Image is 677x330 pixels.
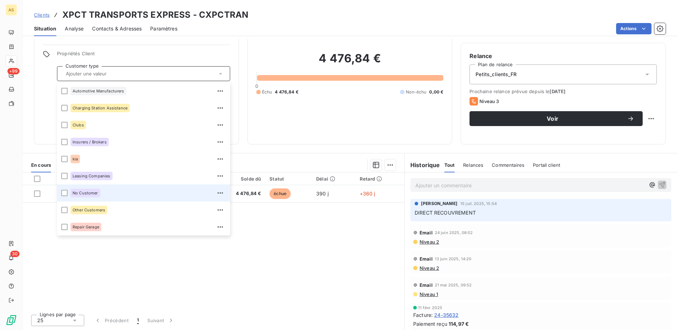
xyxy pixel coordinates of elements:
span: 24 juin 2025, 08:52 [435,231,473,235]
span: Relances [463,162,483,168]
span: 24-35632 [434,311,459,319]
span: Portail client [533,162,560,168]
span: Propriétés Client [57,51,230,61]
span: Niveau 2 [419,239,439,245]
iframe: Intercom live chat [653,306,670,323]
span: [PERSON_NAME] [421,200,457,207]
span: Paiement reçu [413,320,447,328]
span: échue [269,188,291,199]
span: 21 mai 2025, 09:52 [435,283,472,287]
span: Niveau 2 [419,265,439,271]
span: 114,97 € [449,320,469,328]
h6: Relance [470,52,657,60]
span: Clients [34,12,50,18]
div: Solde dû [216,176,261,182]
span: Email [420,230,433,235]
h6: Historique [405,161,440,169]
span: En cours [31,162,51,168]
span: Repair Garage [73,225,99,229]
span: Contacts & Adresses [92,25,142,32]
h3: XPCT TRANSPORTS EXPRESS - CXPCTRAN [62,8,248,21]
img: Logo LeanPay [6,314,17,326]
span: [DATE] [550,89,565,94]
button: Précédent [90,313,133,328]
span: 390 j [316,190,329,197]
div: AS [6,4,17,16]
span: Échu [262,89,272,95]
h2: 4 476,84 € [256,51,444,73]
span: Other Customers [73,208,105,212]
span: 13 juin 2025, 14:20 [435,257,472,261]
span: Prochaine relance prévue depuis le [470,89,657,94]
span: +360 j [360,190,375,197]
span: No Customer [73,191,98,195]
span: kia [73,157,78,161]
span: Paramètres [150,25,177,32]
button: Actions [616,23,652,34]
input: Ajouter une valeur [63,70,217,77]
span: Automotive Manufacturers [73,89,124,93]
span: Niveau 1 [419,291,438,297]
span: Clubs [73,123,84,127]
span: Non-échu [406,89,426,95]
span: 4 476,84 € [216,190,261,197]
span: 0,00 € [429,89,443,95]
span: Tout [444,162,455,168]
span: 11 févr. 2025 [418,306,442,310]
span: Email [420,256,433,262]
a: Clients [34,11,50,18]
span: Commentaires [492,162,524,168]
button: 1 [133,313,143,328]
span: 4 476,84 € [275,89,298,95]
button: Suivant [143,313,179,328]
span: 30 [10,251,19,257]
span: Charging Station Assistance [73,106,127,110]
span: +99 [7,68,19,74]
span: 15 juil. 2025, 15:54 [460,201,497,206]
span: Facture : [413,311,433,319]
div: Délai [316,176,351,182]
span: Voir [478,116,627,121]
button: Voir [470,111,643,126]
span: Email [420,282,433,288]
span: DIRECT RECOUVREMENT [415,210,476,216]
span: Analyse [65,25,84,32]
span: Petits_clients_FR [476,71,517,78]
span: 25 [37,317,43,324]
span: 0 [255,83,258,89]
div: Statut [269,176,308,182]
span: Insurers / Brokers [73,140,107,144]
span: Leasing Companies [73,174,110,178]
span: Situation [34,25,56,32]
span: Niveau 3 [479,98,499,104]
div: Retard [360,176,400,182]
span: 1 [137,317,139,324]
